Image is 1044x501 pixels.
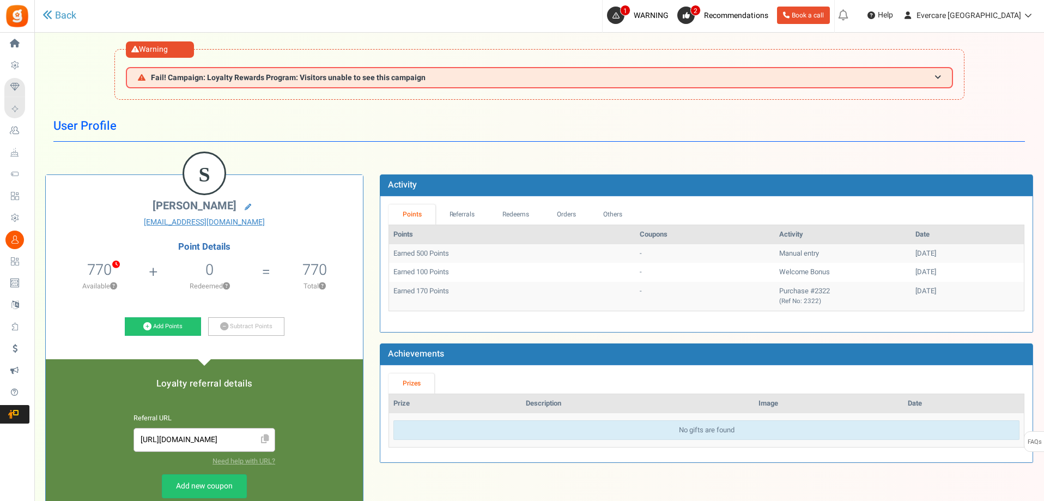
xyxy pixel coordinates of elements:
div: [DATE] [915,249,1019,259]
a: 1 WARNING [607,7,673,24]
h5: Loyalty referral details [57,379,352,389]
span: [PERSON_NAME] [153,198,236,214]
td: Earned 500 Points [389,244,635,263]
a: Subtract Points [208,317,284,336]
button: ? [319,283,326,290]
a: Add new coupon [162,474,247,498]
a: Others [590,204,636,225]
h4: Point Details [46,242,363,252]
span: 1 [620,5,630,16]
a: Book a call [777,7,830,24]
td: - [635,244,775,263]
span: Manual entry [779,248,819,258]
img: Gratisfaction [5,4,29,28]
th: Image [754,394,903,413]
td: Earned 170 Points [389,282,635,311]
span: WARNING [634,10,669,21]
b: Achievements [388,347,444,360]
a: [EMAIL_ADDRESS][DOMAIN_NAME] [54,217,355,228]
button: ? [223,283,230,290]
h5: 770 [302,262,327,278]
a: Prizes [389,373,434,394]
a: Referrals [435,204,489,225]
a: 2 Recommendations [677,7,773,24]
th: Activity [775,225,911,244]
a: Help [863,7,897,24]
a: Add Points [125,317,201,336]
td: Purchase #2322 [775,282,911,311]
th: Coupons [635,225,775,244]
th: Prize [389,394,521,413]
span: 2 [690,5,701,16]
a: Points [389,204,435,225]
span: Evercare [GEOGRAPHIC_DATA] [916,10,1021,21]
th: Points [389,225,635,244]
span: Recommendations [704,10,768,21]
div: [DATE] [915,267,1019,277]
th: Date [911,225,1024,244]
span: Click to Copy [256,430,274,449]
td: - [635,282,775,311]
td: Earned 100 Points [389,263,635,282]
a: Redeems [489,204,543,225]
td: - [635,263,775,282]
figcaption: S [184,153,224,196]
td: Welcome Bonus [775,263,911,282]
div: [DATE] [915,286,1019,297]
span: 770 [87,259,112,281]
p: Available [51,281,148,291]
h5: 0 [205,262,214,278]
small: (Ref No: 2322) [779,297,821,306]
span: FAQs [1027,432,1042,452]
span: Fail! Campaign: Loyalty Rewards Program: Visitors unable to see this campaign [151,74,426,82]
button: ? [110,283,117,290]
h6: Referral URL [133,415,275,422]
a: Need help with URL? [213,456,275,466]
div: Warning [126,41,194,58]
th: Date [903,394,1024,413]
th: Description [521,394,754,413]
div: No gifts are found [393,420,1019,440]
b: Activity [388,178,417,191]
a: Orders [543,204,590,225]
p: Redeemed [159,281,260,291]
p: Total [271,281,357,291]
h1: User Profile [53,111,1025,142]
span: Help [875,10,893,21]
